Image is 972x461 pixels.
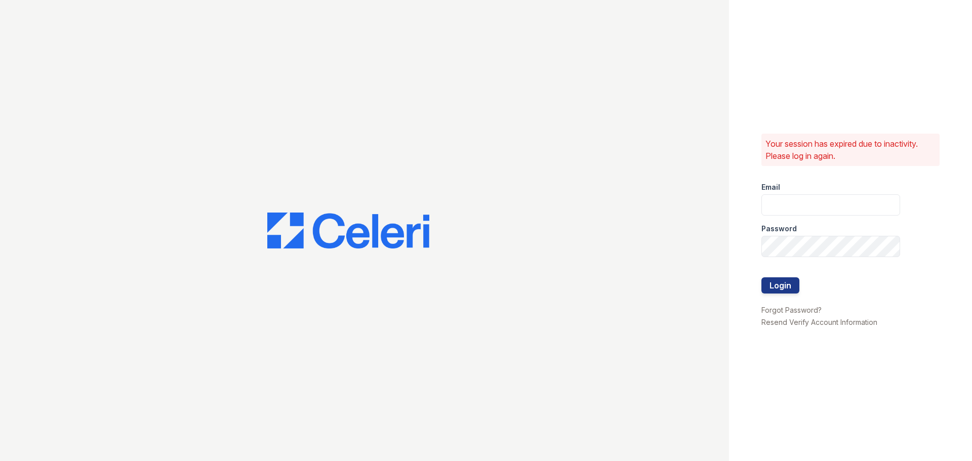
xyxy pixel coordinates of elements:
label: Email [761,182,780,192]
img: CE_Logo_Blue-a8612792a0a2168367f1c8372b55b34899dd931a85d93a1a3d3e32e68fde9ad4.png [267,213,429,249]
label: Password [761,224,797,234]
p: Your session has expired due to inactivity. Please log in again. [765,138,936,162]
a: Resend Verify Account Information [761,318,877,326]
a: Forgot Password? [761,306,822,314]
button: Login [761,277,799,294]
